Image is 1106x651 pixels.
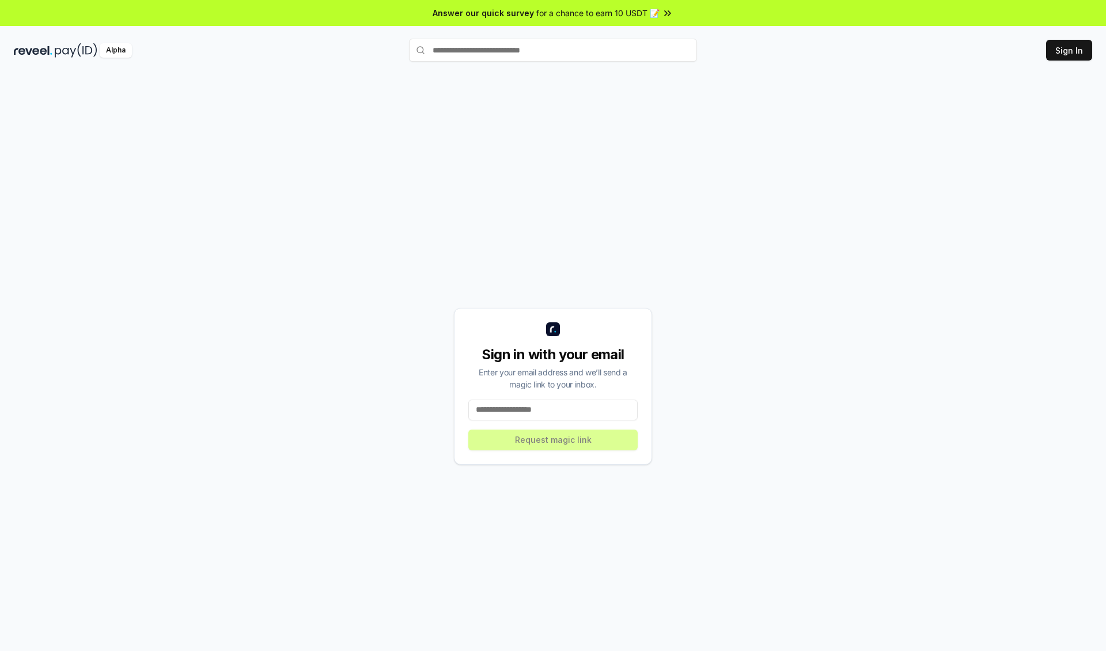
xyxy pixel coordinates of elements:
div: Enter your email address and we’ll send a magic link to your inbox. [468,366,638,390]
div: Sign in with your email [468,345,638,364]
img: logo_small [546,322,560,336]
img: pay_id [55,43,97,58]
span: Answer our quick survey [433,7,534,19]
span: for a chance to earn 10 USDT 📝 [536,7,660,19]
img: reveel_dark [14,43,52,58]
button: Sign In [1046,40,1092,61]
div: Alpha [100,43,132,58]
